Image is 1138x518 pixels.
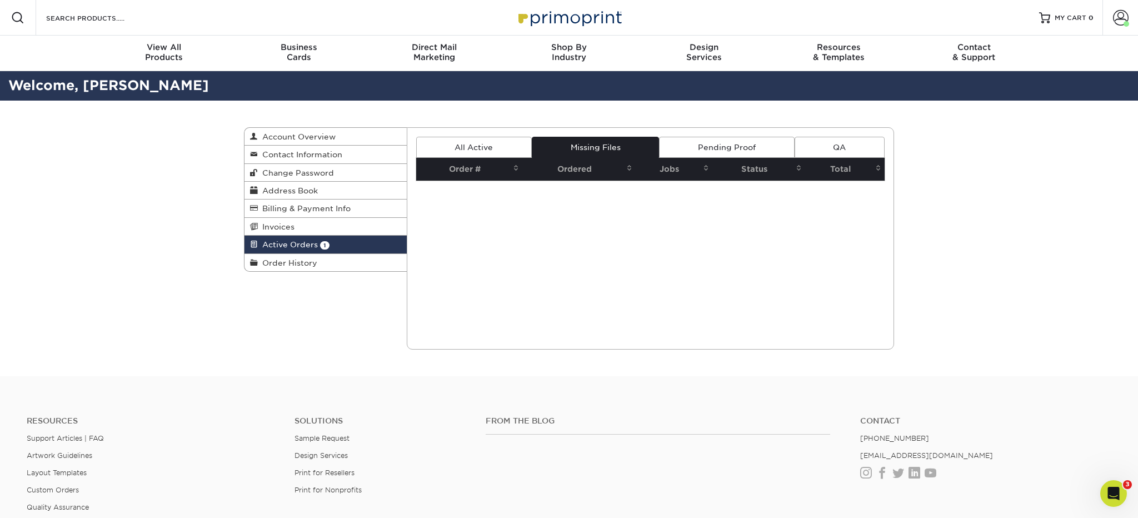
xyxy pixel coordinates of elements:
th: Status [712,158,805,181]
a: Pending Proof [659,137,794,158]
span: Contact Information [258,150,342,159]
a: Order History [244,254,407,271]
span: Change Password [258,168,334,177]
span: Billing & Payment Info [258,204,351,213]
a: [EMAIL_ADDRESS][DOMAIN_NAME] [860,451,993,460]
a: Missing Files [532,137,659,158]
a: Print for Nonprofits [295,486,362,494]
a: Resources& Templates [771,36,906,71]
span: 1 [320,241,330,250]
span: Resources [771,42,906,52]
a: Change Password [244,164,407,182]
span: Direct Mail [367,42,502,52]
span: 3 [1123,480,1132,489]
a: Contact& Support [906,36,1041,71]
img: Primoprint [513,6,625,29]
a: Account Overview [244,128,407,146]
span: Active Orders [258,240,318,249]
a: View AllProducts [97,36,232,71]
span: Business [232,42,367,52]
div: Services [636,42,771,62]
a: Contact Information [244,146,407,163]
th: Total [805,158,885,181]
a: Invoices [244,218,407,236]
span: 0 [1089,14,1094,22]
th: Jobs [636,158,712,181]
div: Marketing [367,42,502,62]
a: QA [795,137,885,158]
a: Quality Assurance [27,503,89,511]
a: Artwork Guidelines [27,451,92,460]
th: Order # [416,158,522,181]
h4: From the Blog [486,416,830,426]
span: Account Overview [258,132,336,141]
div: Cards [232,42,367,62]
a: Support Articles | FAQ [27,434,104,442]
div: Products [97,42,232,62]
span: Design [636,42,771,52]
a: BusinessCards [232,36,367,71]
input: SEARCH PRODUCTS..... [45,11,153,24]
a: Billing & Payment Info [244,200,407,217]
a: Active Orders 1 [244,236,407,253]
div: Industry [502,42,637,62]
h4: Resources [27,416,278,426]
div: & Templates [771,42,906,62]
span: Invoices [258,222,295,231]
a: Design Services [295,451,348,460]
span: Order History [258,258,317,267]
a: [PHONE_NUMBER] [860,434,929,442]
span: Contact [906,42,1041,52]
h4: Solutions [295,416,469,426]
a: Sample Request [295,434,350,442]
div: & Support [906,42,1041,62]
span: Shop By [502,42,637,52]
a: DesignServices [636,36,771,71]
a: Layout Templates [27,469,87,477]
span: Address Book [258,186,318,195]
th: Ordered [522,158,636,181]
a: Address Book [244,182,407,200]
a: All Active [416,137,532,158]
iframe: Intercom live chat [1100,480,1127,507]
a: Shop ByIndustry [502,36,637,71]
a: Custom Orders [27,486,79,494]
a: Print for Resellers [295,469,355,477]
a: Direct MailMarketing [367,36,502,71]
a: Contact [860,416,1111,426]
span: View All [97,42,232,52]
span: MY CART [1055,13,1086,23]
